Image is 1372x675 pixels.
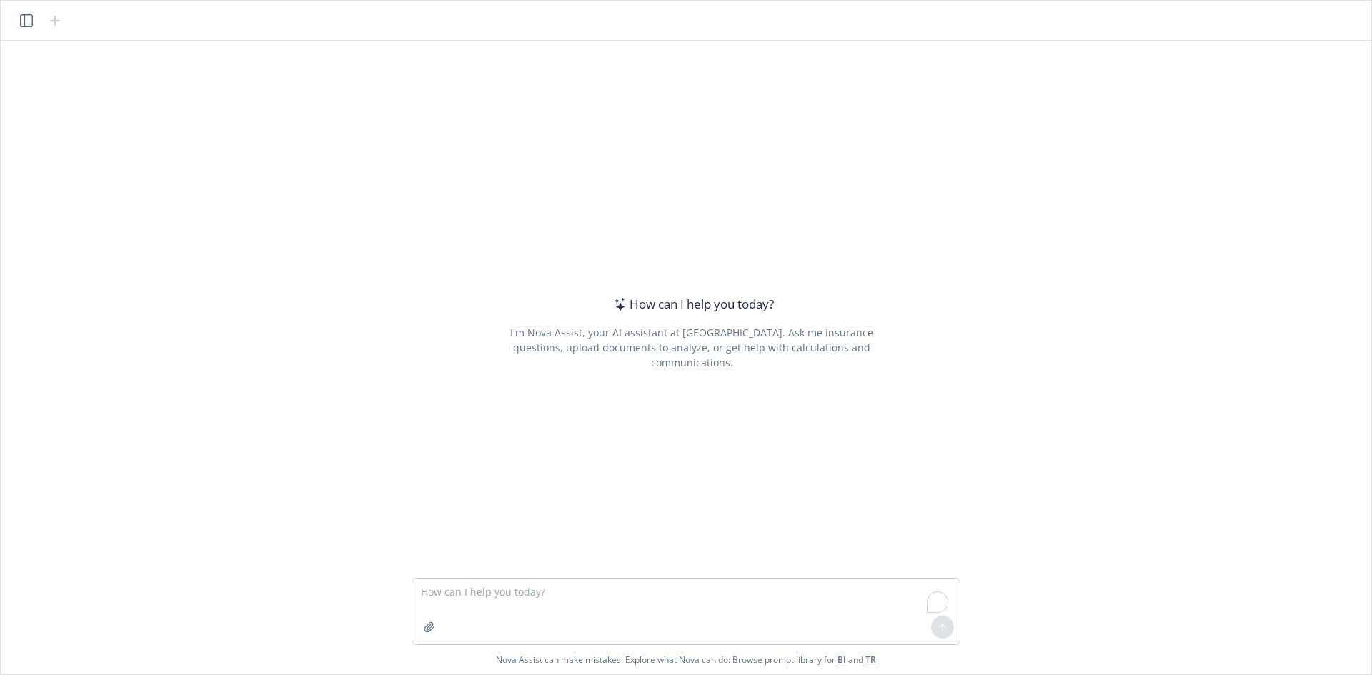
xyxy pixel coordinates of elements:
div: How can I help you today? [610,295,774,314]
span: Nova Assist can make mistakes. Explore what Nova can do: Browse prompt library for and [496,645,876,674]
div: I'm Nova Assist, your AI assistant at [GEOGRAPHIC_DATA]. Ask me insurance questions, upload docum... [490,325,893,370]
a: TR [865,654,876,666]
a: BI [837,654,846,666]
textarea: To enrich screen reader interactions, please activate Accessibility in Grammarly extension settings [412,579,960,644]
